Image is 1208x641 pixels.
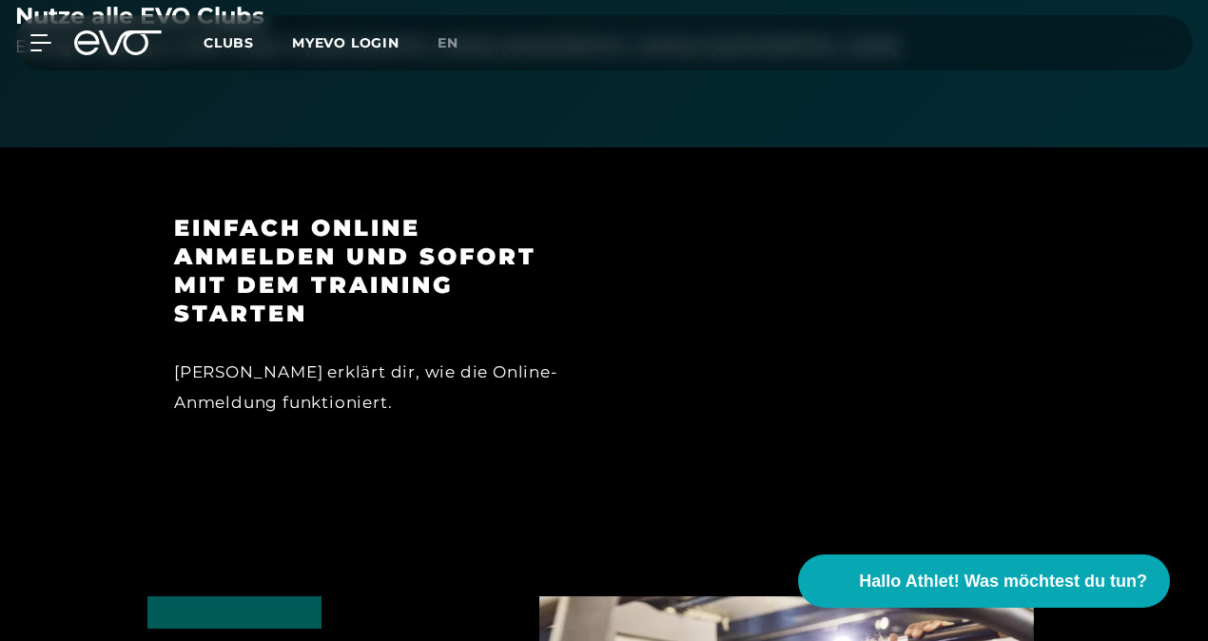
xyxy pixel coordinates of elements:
[438,34,458,51] span: en
[174,357,577,418] div: [PERSON_NAME] erklärt dir, wie die Online-Anmeldung funktioniert.
[204,33,292,51] a: Clubs
[798,554,1170,608] button: Hallo Athlet! Was möchtest du tun?
[204,34,254,51] span: Clubs
[438,32,481,54] a: en
[174,214,577,328] h3: Einfach online anmelden und sofort mit dem Training starten
[292,34,399,51] a: MYEVO LOGIN
[859,569,1147,594] span: Hallo Athlet! Was möchtest du tun?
